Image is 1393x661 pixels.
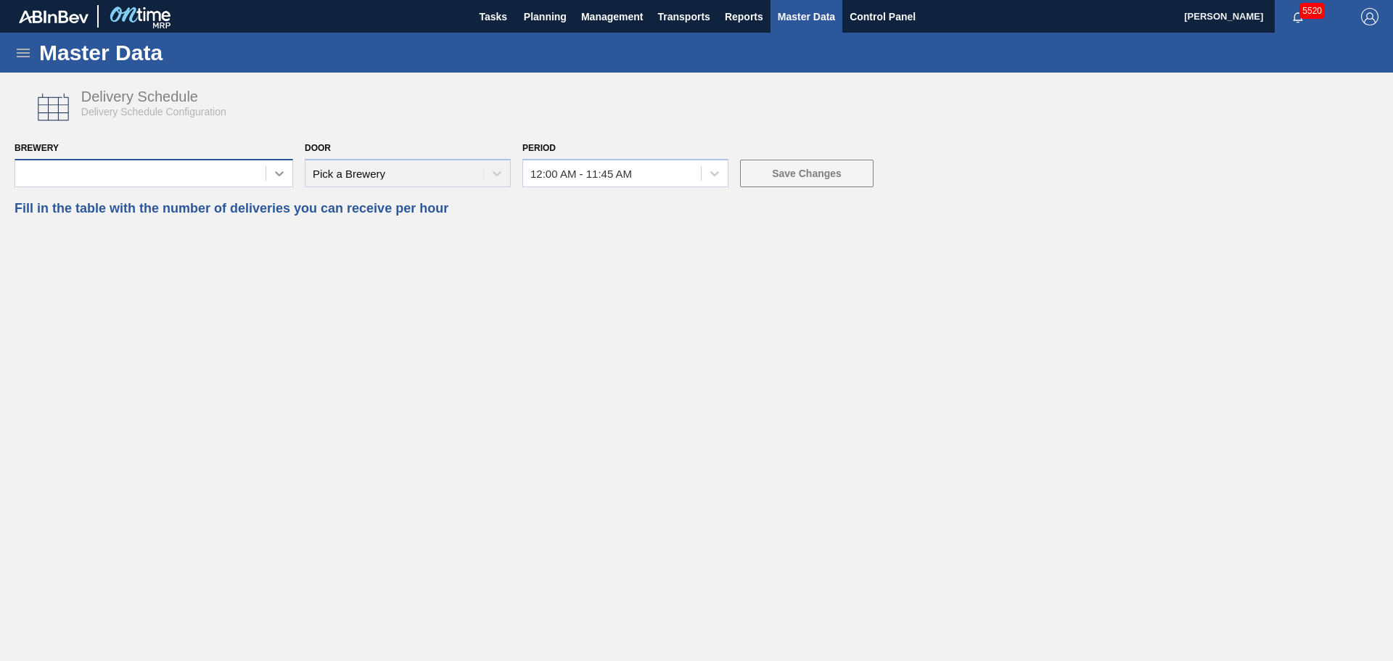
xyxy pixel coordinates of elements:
[658,8,710,25] span: Transports
[305,143,331,153] label: Door
[39,44,297,61] h1: Master Data
[778,8,835,25] span: Master Data
[477,8,509,25] span: Tasks
[850,8,916,25] span: Control Panel
[81,106,226,118] span: Delivery Schedule Configuration
[725,8,763,25] span: Reports
[581,8,644,25] span: Management
[19,10,89,23] img: TNhmsLtSVTkK8tSr43FrP2fwEKptu5GPRR3wAAAABJRU5ErkJggg==
[522,143,556,153] label: Period
[1361,8,1378,25] img: Logout
[530,167,632,179] div: 12:00 AM - 11:45 AM
[1299,3,1325,19] span: 5520
[15,202,1378,215] span: Fill in the table with the number of deliveries you can receive per hour
[81,89,198,104] span: Delivery Schedule
[15,143,59,153] label: Brewery
[524,8,567,25] span: Planning
[1275,7,1321,27] button: Notifications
